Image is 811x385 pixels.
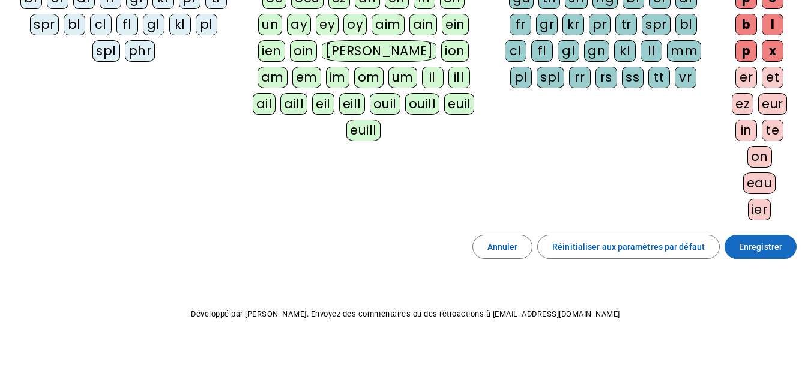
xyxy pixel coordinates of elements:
[569,67,591,88] div: rr
[531,40,553,62] div: fl
[316,14,339,35] div: ey
[735,67,757,88] div: er
[589,14,611,35] div: pr
[725,235,797,259] button: Enregistrer
[290,40,318,62] div: oin
[739,240,782,254] span: Enregistrer
[346,120,380,141] div: euill
[552,240,705,254] span: Réinitialiser aux paramètres par défaut
[287,14,311,35] div: ay
[537,67,564,88] div: spl
[90,14,112,35] div: cl
[667,40,701,62] div: mm
[642,14,671,35] div: spr
[64,14,85,35] div: bl
[505,40,526,62] div: cl
[125,40,155,62] div: phr
[444,93,474,115] div: euil
[169,14,191,35] div: kl
[258,40,285,62] div: ien
[253,93,276,115] div: ail
[615,14,637,35] div: tr
[441,40,469,62] div: ion
[510,14,531,35] div: fr
[409,14,438,35] div: ain
[388,67,417,88] div: um
[537,235,720,259] button: Réinitialiser aux paramètres par défaut
[762,120,783,141] div: te
[196,14,217,35] div: pl
[30,14,59,35] div: spr
[675,14,697,35] div: bl
[280,93,307,115] div: aill
[258,67,288,88] div: am
[747,146,772,168] div: on
[116,14,138,35] div: fl
[448,67,470,88] div: ill
[354,67,384,88] div: om
[584,40,609,62] div: gn
[562,14,584,35] div: kr
[442,14,469,35] div: ein
[735,14,757,35] div: b
[326,67,349,88] div: im
[622,67,644,88] div: ss
[743,172,776,194] div: eau
[675,67,696,88] div: vr
[487,240,518,254] span: Annuler
[370,93,400,115] div: ouil
[762,40,783,62] div: x
[758,93,787,115] div: eur
[143,14,164,35] div: gl
[339,93,365,115] div: eill
[472,235,533,259] button: Annuler
[292,67,321,88] div: em
[536,14,558,35] div: gr
[258,14,282,35] div: un
[372,14,405,35] div: aim
[312,93,334,115] div: eil
[558,40,579,62] div: gl
[762,67,783,88] div: et
[343,14,367,35] div: oy
[92,40,120,62] div: spl
[322,40,436,62] div: [PERSON_NAME]
[10,307,801,321] p: Développé par [PERSON_NAME]. Envoyez des commentaires ou des rétroactions à [EMAIL_ADDRESS][DOMAI...
[762,14,783,35] div: l
[648,67,670,88] div: tt
[735,120,757,141] div: in
[735,40,757,62] div: p
[748,199,771,220] div: ier
[405,93,439,115] div: ouill
[614,40,636,62] div: kl
[422,67,444,88] div: il
[641,40,662,62] div: ll
[595,67,617,88] div: rs
[510,67,532,88] div: pl
[732,93,753,115] div: ez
